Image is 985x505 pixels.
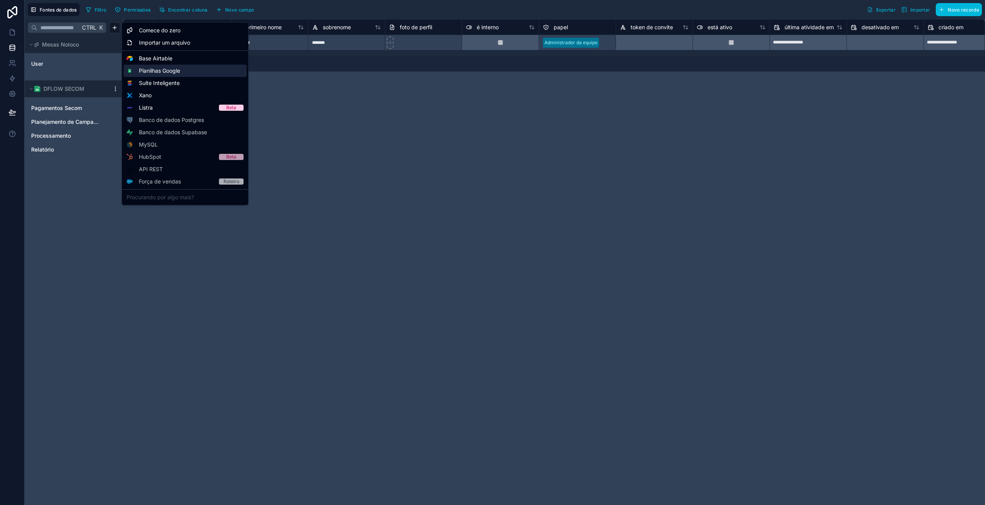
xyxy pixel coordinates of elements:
font: API REST [139,166,163,172]
img: Ícone da API [127,166,133,172]
font: MySQL [139,141,158,148]
img: Logotipo listrado [127,105,133,111]
font: Importar um arquivo [139,39,190,46]
font: HubSpot [139,153,161,160]
font: Base Airtable [139,55,172,62]
img: Logotipo do MySQL [127,142,133,148]
font: Listra [139,104,153,111]
img: Logotipo da Supabase [127,129,133,135]
img: Força de vendas [127,179,133,183]
font: Suíte Inteligente [139,80,180,86]
font: Comece do zero [139,27,180,33]
img: Logotipo do Planilhas Google [127,69,133,73]
img: Suíte Inteligente [127,80,133,86]
font: Roteiro [224,178,239,184]
img: Logotipo da HubSpot [127,154,132,160]
font: Banco de dados Supabase [139,129,207,135]
font: Xano [139,92,152,98]
font: Beta [226,105,236,110]
font: Procurando por algo mais? [127,194,194,200]
font: Banco de dados Postgres [139,117,204,123]
font: Planilhas Google [139,67,180,74]
font: Beta [226,154,236,160]
font: Força de vendas [139,178,181,185]
img: Logotipo do Airtable [127,55,133,62]
img: Logotipo do Xano [127,92,133,98]
img: Logotipo do Postgres [127,117,133,123]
